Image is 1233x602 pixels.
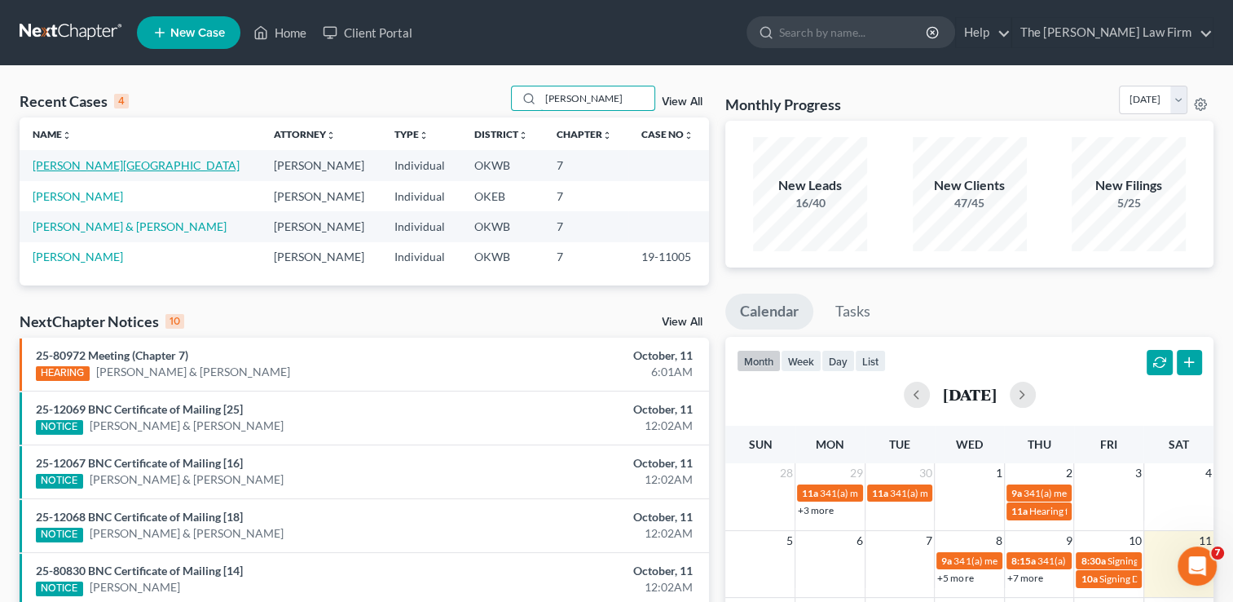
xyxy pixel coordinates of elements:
[261,211,381,241] td: [PERSON_NAME]
[485,364,693,380] div: 6:01AM
[889,437,910,451] span: Tue
[485,347,693,364] div: October, 11
[485,401,693,418] div: October, 11
[261,242,381,272] td: [PERSON_NAME]
[821,350,855,372] button: day
[96,364,290,380] a: [PERSON_NAME] & [PERSON_NAME]
[602,131,612,140] i: unfold_more
[941,555,952,567] span: 9a
[816,437,844,451] span: Mon
[802,487,818,499] span: 11a
[20,312,184,331] div: NextChapter Notices
[662,316,702,328] a: View All
[753,195,867,211] div: 16/40
[1134,463,1143,483] span: 3
[381,150,460,180] td: Individual
[737,350,781,372] button: month
[518,131,528,140] i: unfold_more
[33,158,240,172] a: [PERSON_NAME][GEOGRAPHIC_DATA]
[315,18,421,47] a: Client Portal
[245,18,315,47] a: Home
[485,563,693,579] div: October, 11
[461,242,544,272] td: OKWB
[544,150,628,180] td: 7
[90,579,180,595] a: [PERSON_NAME]
[544,242,628,272] td: 7
[485,418,693,434] div: 12:02AM
[1178,547,1217,586] iframe: Intercom live chat
[1007,572,1043,584] a: +7 more
[544,181,628,211] td: 7
[90,525,284,542] a: [PERSON_NAME] & [PERSON_NAME]
[1211,547,1224,560] span: 7
[1024,487,1181,499] span: 341(a) meeting for [PERSON_NAME]
[326,131,336,140] i: unfold_more
[381,211,460,241] td: Individual
[820,487,977,499] span: 341(a) meeting for [PERSON_NAME]
[474,128,528,140] a: Districtunfold_more
[461,211,544,241] td: OKWB
[1011,505,1028,517] span: 11a
[33,250,123,263] a: [PERSON_NAME]
[1029,505,1156,517] span: Hearing for [PERSON_NAME]
[170,27,225,39] span: New Case
[381,242,460,272] td: Individual
[956,18,1011,47] a: Help
[36,582,83,596] div: NOTICE
[1011,555,1036,567] span: 8:15a
[725,95,841,114] h3: Monthly Progress
[1072,176,1186,195] div: New Filings
[779,17,928,47] input: Search by name...
[753,176,867,195] div: New Leads
[62,131,72,140] i: unfold_more
[114,94,129,108] div: 4
[1127,531,1143,551] span: 10
[36,402,243,416] a: 25-12069 BNC Certificate of Mailing [25]
[913,176,1027,195] div: New Clients
[485,579,693,595] div: 12:02AM
[628,242,709,272] td: 19-11005
[684,131,694,140] i: unfold_more
[36,510,243,524] a: 25-12068 BNC Certificate of Mailing [18]
[872,487,888,499] span: 11a
[785,531,795,551] span: 5
[1011,487,1022,499] span: 9a
[1197,531,1213,551] span: 11
[1100,437,1117,451] span: Fri
[924,531,934,551] span: 7
[953,555,1197,567] span: 341(a) meeting for [PERSON_NAME] & [PERSON_NAME]
[33,128,72,140] a: Nameunfold_more
[485,525,693,542] div: 12:02AM
[394,128,429,140] a: Typeunfold_more
[1028,437,1051,451] span: Thu
[261,181,381,211] td: [PERSON_NAME]
[557,128,612,140] a: Chapterunfold_more
[1063,463,1073,483] span: 2
[855,350,886,372] button: list
[461,181,544,211] td: OKEB
[261,150,381,180] td: [PERSON_NAME]
[937,572,973,584] a: +5 more
[956,437,983,451] span: Wed
[544,211,628,241] td: 7
[1081,573,1097,585] span: 10a
[381,181,460,211] td: Individual
[913,195,1027,211] div: 47/45
[36,420,83,435] div: NOTICE
[781,350,821,372] button: week
[890,487,1047,499] span: 341(a) meeting for [PERSON_NAME]
[855,531,865,551] span: 6
[485,455,693,471] div: October, 11
[274,128,336,140] a: Attorneyunfold_more
[36,528,83,542] div: NOTICE
[1012,18,1213,47] a: The [PERSON_NAME] Law Firm
[36,366,90,381] div: HEARING
[778,463,795,483] span: 28
[36,348,188,362] a: 25-80972 Meeting (Chapter 7)
[33,219,227,233] a: [PERSON_NAME] & [PERSON_NAME]
[662,96,702,108] a: View All
[33,189,123,203] a: [PERSON_NAME]
[90,418,284,434] a: [PERSON_NAME] & [PERSON_NAME]
[918,463,934,483] span: 30
[749,437,773,451] span: Sun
